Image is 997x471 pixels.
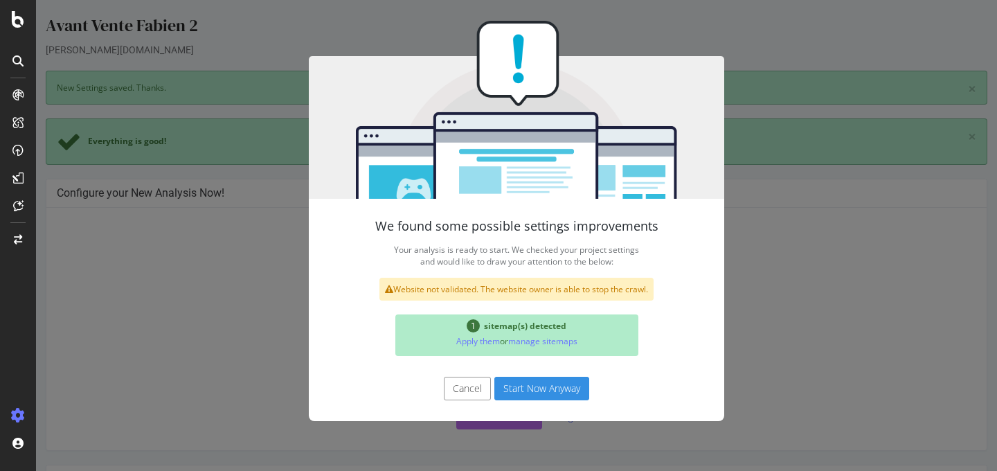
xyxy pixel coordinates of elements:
[448,320,530,332] span: sitemap(s) detected
[273,21,688,199] img: You're all set!
[458,377,553,400] button: Start Now Anyway
[420,335,464,347] a: Apply them
[300,220,661,233] h4: We found some possible settings improvements
[408,377,455,400] button: Cancel
[300,240,661,271] p: Your analysis is ready to start. We checked your project settings and would like to draw your att...
[343,278,618,301] div: Website not validated. The website owner is able to stop the crawl.
[365,332,597,350] p: or
[472,335,541,347] a: manage sitemaps
[431,319,444,332] span: 1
